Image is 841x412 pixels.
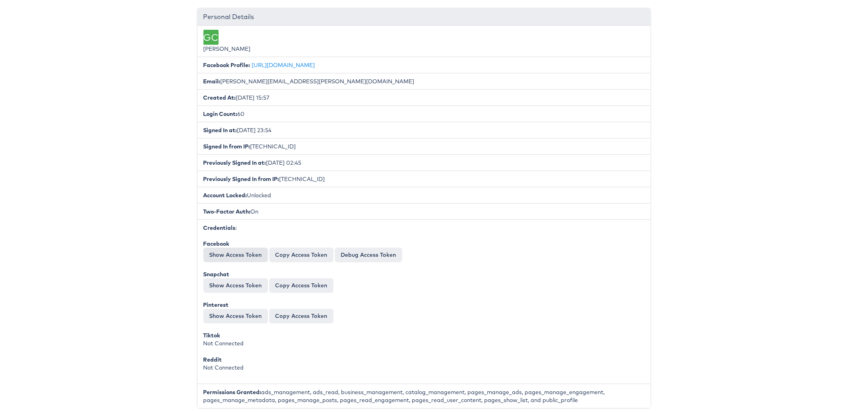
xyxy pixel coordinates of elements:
li: On [198,202,651,218]
div: GC [203,28,219,43]
div: Not Connected [203,354,645,370]
b: Signed In from IP: [203,141,250,148]
b: Previously Signed In from IP: [203,174,279,181]
button: Copy Access Token [269,246,333,260]
button: Copy Access Token [269,277,333,291]
button: Copy Access Token [269,307,333,322]
li: [TECHNICAL_ID] [198,169,651,186]
button: Show Access Token [203,246,268,260]
b: Previously Signed In at: [203,158,266,165]
li: ads_management, ads_read, business_management, catalog_management, pages_manage_ads, pages_manage... [198,382,651,406]
li: : [198,218,651,383]
b: Email: [203,76,221,83]
a: [URL][DOMAIN_NAME] [252,60,315,67]
li: 60 [198,104,651,121]
a: Debug Access Token [335,246,402,260]
div: Not Connected [203,330,645,346]
b: Credentials [203,223,236,230]
b: Account Locked: [203,190,247,197]
button: Show Access Token [203,307,268,322]
li: Unlocked [198,185,651,202]
b: Pinterest [203,300,229,307]
b: Snapchat [203,269,230,276]
b: Two-Factor Auth: [203,206,251,214]
b: Login Count: [203,109,238,116]
li: [DATE] 15:57 [198,88,651,104]
div: Personal Details [198,7,651,24]
li: [PERSON_NAME] [198,24,651,56]
b: Tiktok [203,330,221,337]
b: Facebook [203,239,230,246]
b: Reddit [203,354,222,362]
li: [DATE] 23:54 [198,120,651,137]
button: Show Access Token [203,277,268,291]
b: Facebook Profile: [203,60,250,67]
b: Permissions Granted: [203,387,262,394]
li: [DATE] 02:45 [198,153,651,169]
li: [TECHNICAL_ID] [198,137,651,153]
b: Signed In at: [203,125,237,132]
b: Created At: [203,92,236,100]
li: [PERSON_NAME][EMAIL_ADDRESS][PERSON_NAME][DOMAIN_NAME] [198,71,651,88]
